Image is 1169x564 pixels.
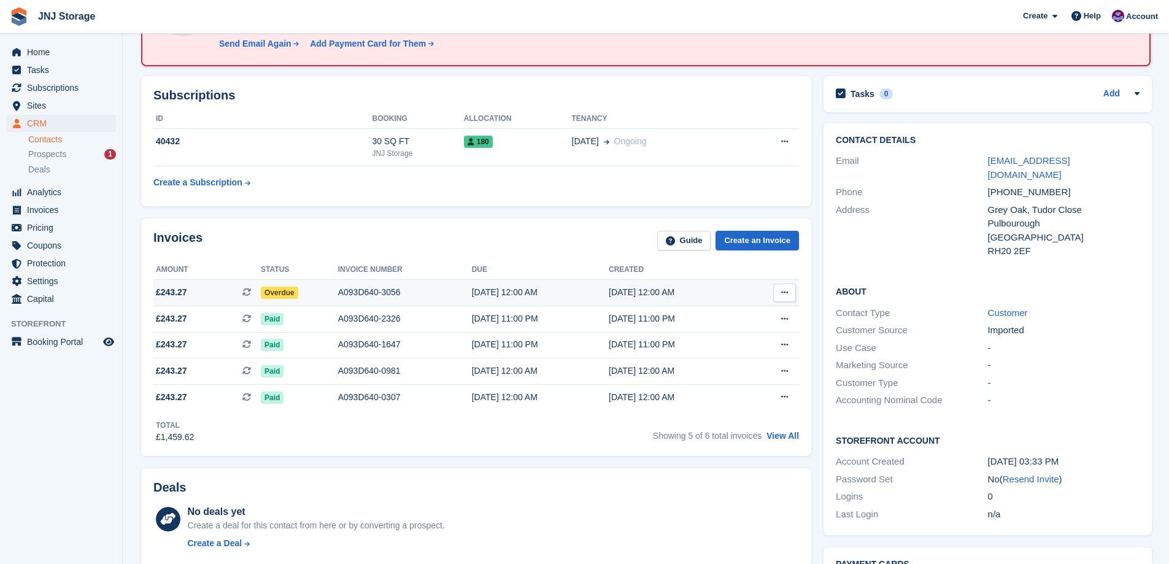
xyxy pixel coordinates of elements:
[310,37,426,50] div: Add Payment Card for Them
[153,260,261,280] th: Amount
[10,7,28,26] img: stora-icon-8386f47178a22dfd0bd8f6a31ec36ba5ce8667c1dd55bd0f319d3a0aa187defe.svg
[836,434,1140,446] h2: Storefront Account
[472,365,609,377] div: [DATE] 12:00 AM
[609,260,746,280] th: Created
[6,255,116,272] a: menu
[836,323,987,338] div: Customer Source
[836,203,987,258] div: Address
[6,333,116,350] a: menu
[156,365,187,377] span: £243.27
[988,455,1140,469] div: [DATE] 03:33 PM
[156,431,194,444] div: £1,459.62
[988,203,1140,217] div: Grey Oak, Tudor Close
[6,272,116,290] a: menu
[472,338,609,351] div: [DATE] 11:00 PM
[472,312,609,325] div: [DATE] 11:00 PM
[261,287,298,299] span: Overdue
[6,201,116,218] a: menu
[1023,10,1047,22] span: Create
[988,341,1140,355] div: -
[836,508,987,522] div: Last Login
[653,431,762,441] span: Showing 5 of 6 total invoices
[33,6,100,26] a: JNJ Storage
[464,136,493,148] span: 180
[836,455,987,469] div: Account Created
[305,37,435,50] a: Add Payment Card for Them
[572,109,741,129] th: Tenancy
[6,237,116,254] a: menu
[836,376,987,390] div: Customer Type
[338,260,472,280] th: Invoice number
[372,148,463,159] div: JNJ Storage
[153,176,242,189] div: Create a Subscription
[156,312,187,325] span: £243.27
[836,341,987,355] div: Use Case
[27,255,101,272] span: Protection
[836,306,987,320] div: Contact Type
[1126,10,1158,23] span: Account
[219,37,291,50] div: Send Email Again
[27,115,101,132] span: CRM
[766,431,799,441] a: View All
[28,134,116,145] a: Contacts
[988,231,1140,245] div: [GEOGRAPHIC_DATA]
[988,217,1140,231] div: Pulbourough
[464,109,572,129] th: Allocation
[153,171,250,194] a: Create a Subscription
[988,508,1140,522] div: n/a
[27,79,101,96] span: Subscriptions
[6,219,116,236] a: menu
[609,391,746,404] div: [DATE] 12:00 AM
[836,393,987,408] div: Accounting Nominal Code
[27,201,101,218] span: Invoices
[104,149,116,160] div: 1
[153,88,799,102] h2: Subscriptions
[27,333,101,350] span: Booking Portal
[156,338,187,351] span: £243.27
[27,237,101,254] span: Coupons
[153,109,372,129] th: ID
[27,272,101,290] span: Settings
[836,358,987,373] div: Marketing Source
[27,44,101,61] span: Home
[28,164,50,176] span: Deals
[472,286,609,299] div: [DATE] 12:00 AM
[472,391,609,404] div: [DATE] 12:00 AM
[372,109,463,129] th: Booking
[836,490,987,504] div: Logins
[261,339,284,351] span: Paid
[28,148,116,161] a: Prospects 1
[988,155,1070,180] a: [EMAIL_ADDRESS][DOMAIN_NAME]
[261,313,284,325] span: Paid
[27,290,101,307] span: Capital
[338,391,472,404] div: A093D640-0307
[101,334,116,349] a: Preview store
[6,79,116,96] a: menu
[988,358,1140,373] div: -
[988,473,1140,487] div: No
[836,285,1140,297] h2: About
[156,286,187,299] span: £243.27
[988,490,1140,504] div: 0
[11,318,122,330] span: Storefront
[988,376,1140,390] div: -
[609,286,746,299] div: [DATE] 12:00 AM
[6,115,116,132] a: menu
[1112,10,1124,22] img: Jonathan Scrase
[372,135,463,148] div: 30 SQ FT
[836,154,987,182] div: Email
[836,473,987,487] div: Password Set
[187,537,242,550] div: Create a Deal
[657,231,711,251] a: Guide
[879,88,893,99] div: 0
[338,312,472,325] div: A093D640-2326
[988,307,1028,318] a: Customer
[472,260,609,280] th: Due
[156,391,187,404] span: £243.27
[6,97,116,114] a: menu
[187,537,444,550] a: Create a Deal
[27,97,101,114] span: Sites
[153,231,203,251] h2: Invoices
[1084,10,1101,22] span: Help
[851,88,874,99] h2: Tasks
